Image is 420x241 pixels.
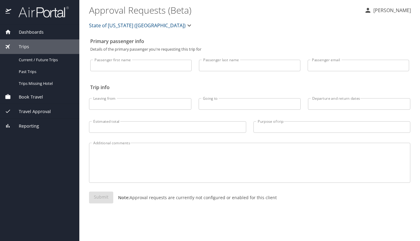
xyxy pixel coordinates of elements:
[12,6,69,18] img: airportal-logo.png
[11,29,44,35] span: Dashboards
[19,57,72,63] span: Current / Future Trips
[11,108,51,115] span: Travel Approval
[89,21,186,30] span: State of [US_STATE] ([GEOGRAPHIC_DATA])
[11,94,43,100] span: Book Travel
[11,43,29,50] span: Trips
[362,5,413,16] button: [PERSON_NAME]
[90,36,409,46] h2: Primary passenger info
[11,123,39,129] span: Reporting
[372,7,411,14] p: [PERSON_NAME]
[19,81,72,86] span: Trips Missing Hotel
[118,195,130,200] strong: Note:
[113,194,277,201] p: Approval requests are currently not configured or enabled for this client
[90,47,409,51] p: Details of the primary passenger you're requesting this trip for
[5,6,12,18] img: icon-airportal.png
[87,19,195,32] button: State of [US_STATE] ([GEOGRAPHIC_DATA])
[90,82,409,92] h2: Trip info
[19,69,72,75] span: Past Trips
[89,1,359,19] h1: Approval Requests (Beta)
